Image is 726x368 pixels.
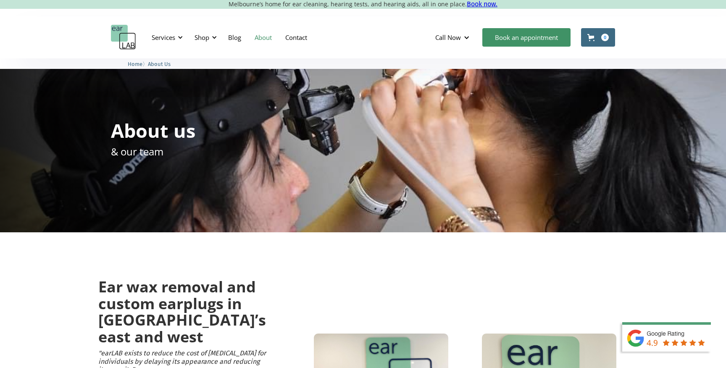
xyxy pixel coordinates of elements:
p: & our team [111,144,163,159]
div: Shop [195,33,209,42]
a: Blog [221,25,248,50]
span: About Us [148,61,171,67]
a: Contact [279,25,314,50]
div: Call Now [429,25,478,50]
h2: Ear wax removal and custom earplugs in [GEOGRAPHIC_DATA]’s east and west [98,279,266,345]
a: Open cart [581,28,615,47]
a: About Us [148,60,171,68]
a: Home [128,60,142,68]
li: 〉 [128,60,148,68]
div: Services [152,33,175,42]
a: About [248,25,279,50]
div: Services [147,25,185,50]
div: Shop [189,25,219,50]
div: Call Now [435,33,461,42]
h1: About us [111,121,195,140]
span: Home [128,61,142,67]
div: 0 [601,34,609,41]
a: home [111,25,136,50]
a: Book an appointment [482,28,571,47]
